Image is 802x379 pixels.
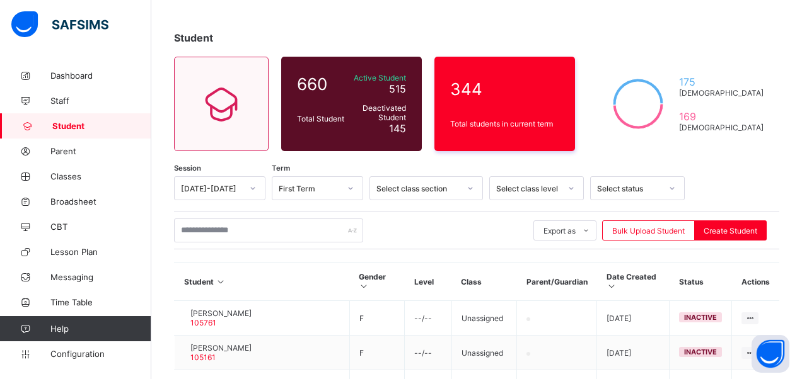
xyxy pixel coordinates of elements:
[190,308,252,318] span: [PERSON_NAME]
[50,71,151,81] span: Dashboard
[597,336,670,370] td: [DATE]
[679,88,764,98] span: [DEMOGRAPHIC_DATA]
[684,348,717,356] span: inactive
[175,263,350,301] th: Student
[174,164,201,173] span: Session
[679,76,764,88] span: 175
[297,74,344,94] span: 660
[279,184,340,193] div: First Term
[50,96,151,106] span: Staff
[597,301,670,336] td: [DATE]
[732,263,779,301] th: Actions
[450,119,559,128] span: Total students in current term
[405,263,451,301] th: Level
[349,301,405,336] td: F
[50,272,151,282] span: Messaging
[597,184,661,193] div: Select status
[349,336,405,370] td: F
[190,353,216,362] span: 105161
[752,335,789,373] button: Open asap
[451,336,517,370] td: Unassigned
[181,184,242,193] div: [DATE]-[DATE]
[389,82,406,95] span: 515
[190,343,252,353] span: [PERSON_NAME]
[50,324,151,334] span: Help
[216,277,226,286] i: Sort in Ascending Order
[684,313,717,322] span: inactive
[405,336,451,370] td: --/--
[50,297,151,307] span: Time Table
[50,171,151,181] span: Classes
[679,123,764,132] span: [DEMOGRAPHIC_DATA]
[294,111,347,127] div: Total Student
[679,110,764,123] span: 169
[50,222,151,232] span: CBT
[612,226,685,235] span: Bulk Upload Student
[50,146,151,156] span: Parent
[451,301,517,336] td: Unassigned
[496,184,561,193] div: Select class level
[351,103,406,122] span: Deactivated Student
[11,11,108,38] img: safsims
[351,73,406,82] span: Active Student
[607,281,617,291] i: Sort in Ascending Order
[376,184,460,193] div: Select class section
[50,349,151,359] span: Configuration
[543,226,576,235] span: Export as
[190,318,216,327] span: 105761
[405,301,451,336] td: --/--
[704,226,757,235] span: Create Student
[389,122,406,135] span: 145
[349,263,405,301] th: Gender
[451,263,517,301] th: Class
[597,263,670,301] th: Date Created
[450,79,559,99] span: 344
[517,263,597,301] th: Parent/Guardian
[50,196,151,206] span: Broadsheet
[670,263,732,301] th: Status
[50,247,151,257] span: Lesson Plan
[272,164,290,173] span: Term
[359,281,369,291] i: Sort in Ascending Order
[174,31,213,44] span: Student
[52,121,151,131] span: Student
